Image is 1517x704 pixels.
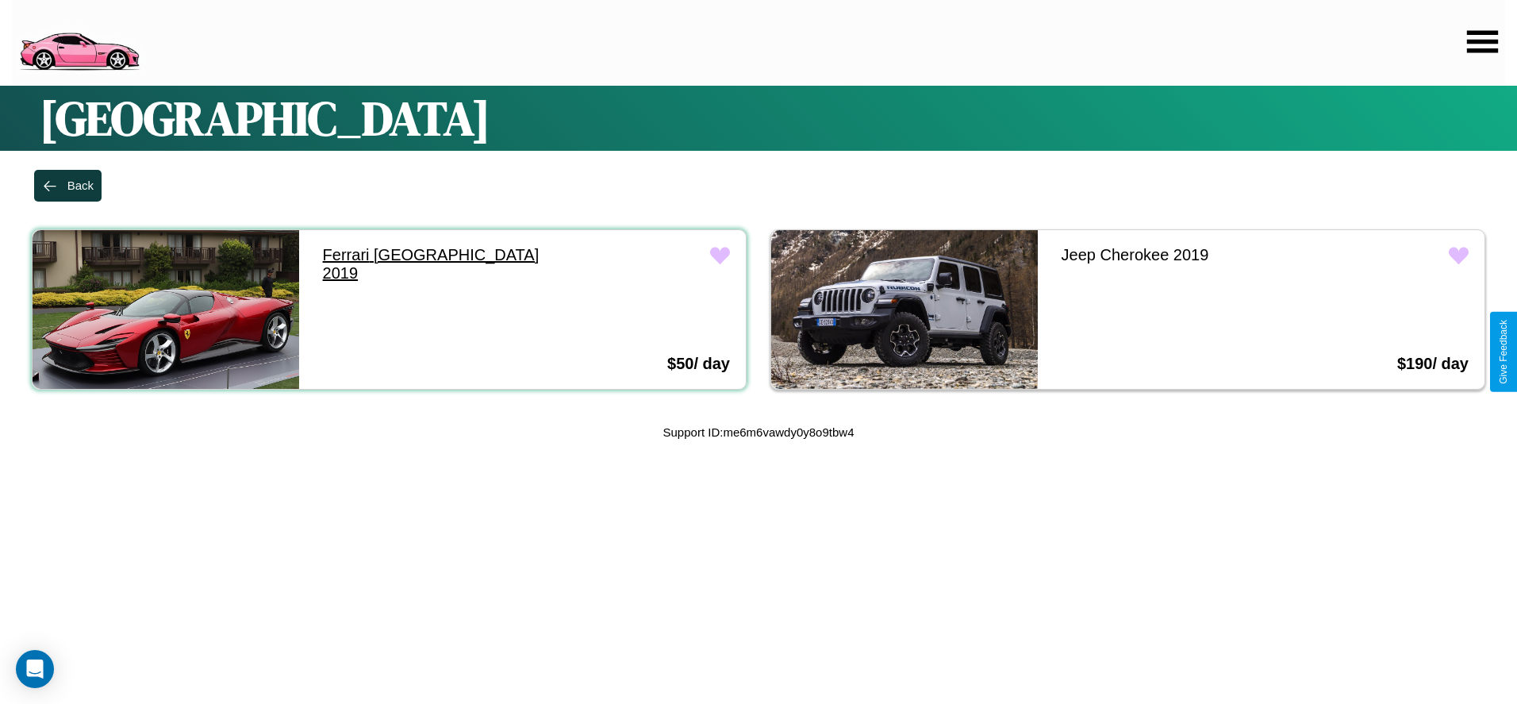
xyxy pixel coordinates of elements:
a: Ferrari [GEOGRAPHIC_DATA] 2019 [307,230,574,298]
img: logo [12,8,146,75]
h3: $ 190 / day [1397,355,1469,373]
div: Open Intercom Messenger [16,650,54,688]
h1: [GEOGRAPHIC_DATA] [40,86,1477,151]
h3: $ 50 / day [667,355,730,373]
a: Jeep Cherokee 2019 [1046,230,1312,280]
button: Back [34,170,102,202]
div: Back [67,179,94,192]
div: Give Feedback [1498,320,1509,384]
p: Support ID: me6m6vawdy0y8o9tbw4 [663,421,855,443]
